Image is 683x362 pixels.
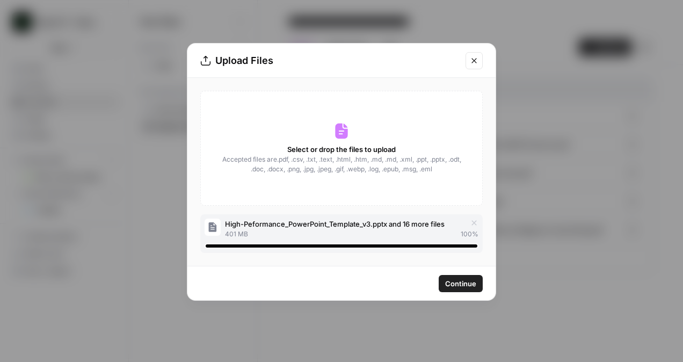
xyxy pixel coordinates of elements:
[200,53,459,68] div: Upload Files
[221,155,462,174] span: Accepted files are .pdf, .csv, .txt, .text, .html, .htm, .md, .md, .xml, .ppt, .pptx, .odt, .doc,...
[225,219,445,229] span: High-Peformance_PowerPoint_Template_v3.pptx and 16 more files
[439,275,483,292] button: Continue
[287,144,396,155] span: Select or drop the files to upload
[461,229,478,239] span: 100 %
[225,229,248,239] span: 401 MB
[445,278,476,289] span: Continue
[466,52,483,69] button: Close modal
